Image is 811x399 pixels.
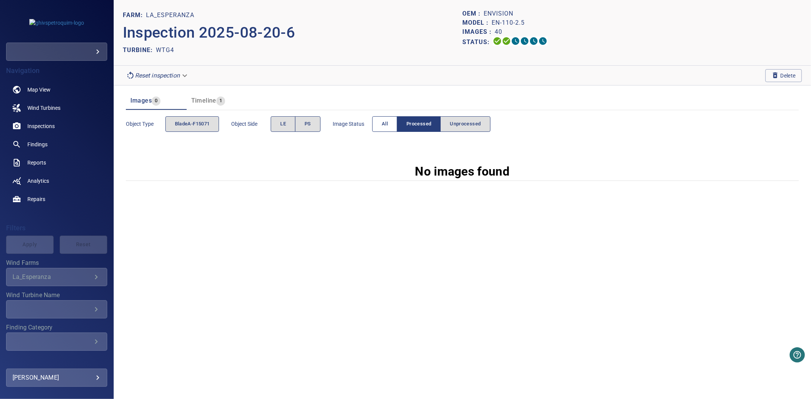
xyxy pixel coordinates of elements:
span: Images [130,97,152,104]
p: TURBINE: [123,46,156,55]
h4: Filters [6,224,107,232]
button: All [372,116,397,132]
a: repairs noActive [6,190,107,208]
h4: Navigation [6,67,107,74]
span: Processed [406,120,431,128]
div: objectType [165,116,219,132]
svg: Uploading 100% [493,36,502,46]
div: imageStatus [372,116,490,132]
span: 0 [152,97,160,105]
svg: Classification 0% [538,36,548,46]
div: La_Esperanza [13,273,92,280]
span: Analytics [27,177,49,185]
p: La_Esperanza [146,11,194,20]
label: Wind Turbine Name [6,292,107,298]
div: objectSide [271,116,321,132]
span: Reports [27,159,46,166]
p: No images found [415,162,510,180]
span: bladeA-F15071 [175,120,210,128]
button: PS [295,116,321,132]
svg: Data Formatted 100% [502,36,511,46]
span: LE [280,120,286,128]
svg: ML Processing 0% [520,36,529,46]
span: Timeline [191,97,216,104]
p: Envision [484,9,513,18]
p: FARM: [123,11,146,20]
p: EN-110-2.5 [492,18,525,27]
span: Unprocessed [450,120,481,128]
div: Wind Turbine Name [6,300,107,318]
span: Object Side [231,120,271,128]
span: Map View [27,86,51,93]
a: windturbines noActive [6,99,107,117]
span: Repairs [27,195,45,203]
p: Status: [462,36,493,47]
a: reports noActive [6,154,107,172]
a: analytics noActive [6,172,107,190]
button: bladeA-F15071 [165,116,219,132]
p: Images : [462,27,495,36]
img: ghivspetroquim-logo [29,19,84,27]
span: Image Status [333,120,372,128]
a: map noActive [6,81,107,99]
div: Finding Category [6,332,107,351]
span: Inspections [27,122,55,130]
a: inspections noActive [6,117,107,135]
p: Model : [462,18,492,27]
div: ghivspetroquim [6,43,107,61]
em: Reset inspection [135,72,180,79]
label: Wind Farms [6,260,107,266]
span: PS [305,120,311,128]
label: Finding Category [6,325,107,331]
svg: Selecting 0% [511,36,520,46]
p: Inspection 2025-08-20-6 [123,21,462,44]
span: Object type [126,120,165,128]
button: Unprocessed [440,116,490,132]
span: Delete [771,71,796,80]
button: Processed [397,116,441,132]
span: Wind Turbines [27,104,60,112]
span: All [382,120,388,128]
span: 1 [216,97,225,105]
button: LE [271,116,295,132]
span: Findings [27,141,48,148]
div: [PERSON_NAME] [13,372,101,384]
p: OEM : [462,9,484,18]
p: WTG4 [156,46,174,55]
svg: Matching 0% [529,36,538,46]
p: 40 [495,27,502,36]
a: findings noActive [6,135,107,154]
div: Reset inspection [123,69,192,82]
div: Wind Farms [6,268,107,286]
button: Delete [765,69,802,82]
